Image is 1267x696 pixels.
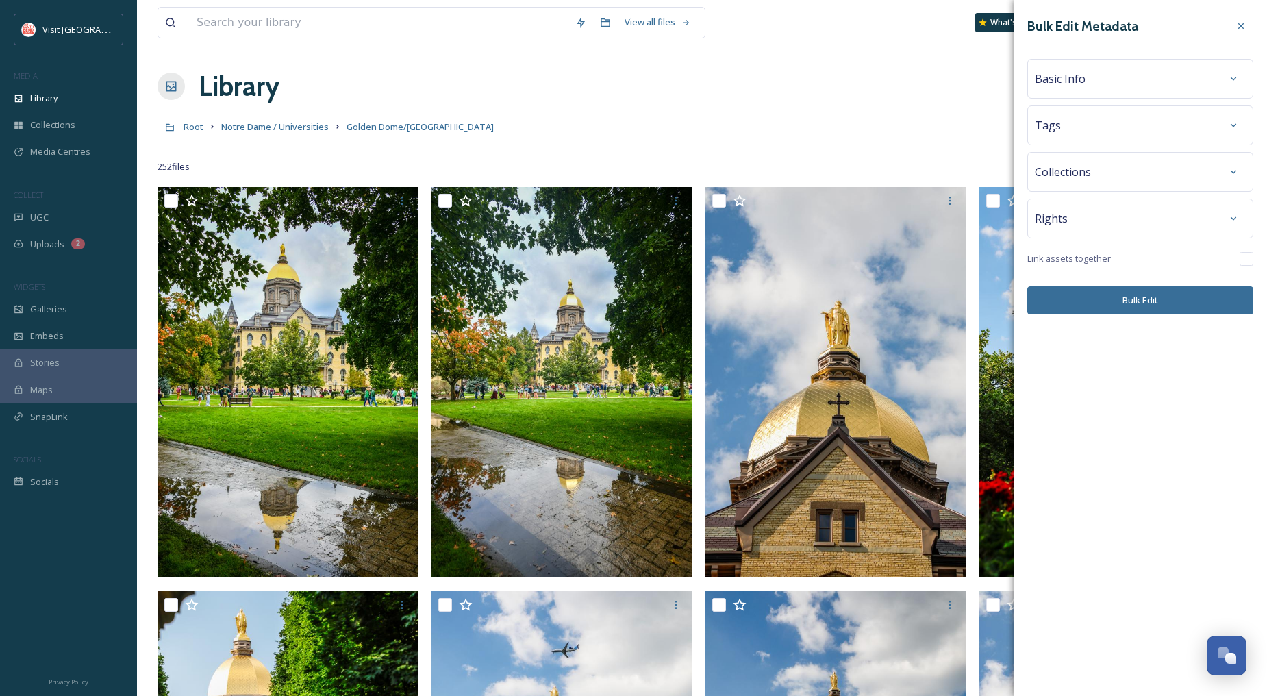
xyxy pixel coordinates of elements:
[979,187,1240,577] img: 080625_Golden-Dome-4.jpg
[1207,636,1246,675] button: Open Chat
[347,119,494,135] a: Golden Dome/[GEOGRAPHIC_DATA]
[1027,16,1138,36] h3: Bulk Edit Metadata
[431,187,692,577] img: 091325_ND-Texas-A&M-12.jpg
[221,121,329,133] span: Notre Dame / Universities
[199,66,279,107] a: Library
[30,238,64,251] span: Uploads
[618,9,698,36] a: View all files
[22,23,36,36] img: vsbm-stackedMISH_CMYKlogo2017.jpg
[1027,286,1253,314] button: Bulk Edit
[30,119,75,132] span: Collections
[14,282,45,292] span: WIDGETS
[30,475,59,488] span: Socials
[30,330,64,343] span: Embeds
[1035,164,1091,180] span: Collections
[30,211,49,224] span: UGC
[347,121,494,133] span: Golden Dome/[GEOGRAPHIC_DATA]
[1035,71,1086,87] span: Basic Info
[49,673,88,689] a: Privacy Policy
[14,454,41,464] span: SOCIALS
[30,303,67,316] span: Galleries
[30,410,68,423] span: SnapLink
[158,187,418,577] img: 091325_ND-Texas-A&M-13.jpg
[1035,210,1068,227] span: Rights
[158,160,190,173] span: 252 file s
[1027,252,1111,265] span: Link assets together
[14,71,38,81] span: MEDIA
[30,145,90,158] span: Media Centres
[49,678,88,686] span: Privacy Policy
[1035,117,1061,134] span: Tags
[184,121,203,133] span: Root
[975,13,1044,32] a: What's New
[705,187,966,577] img: 080625_Golden-Dome-1.jpg
[184,119,203,135] a: Root
[221,119,329,135] a: Notre Dame / Universities
[42,23,149,36] span: Visit [GEOGRAPHIC_DATA]
[190,8,568,38] input: Search your library
[30,92,58,105] span: Library
[30,384,53,397] span: Maps
[71,238,85,249] div: 2
[14,190,43,200] span: COLLECT
[30,356,60,369] span: Stories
